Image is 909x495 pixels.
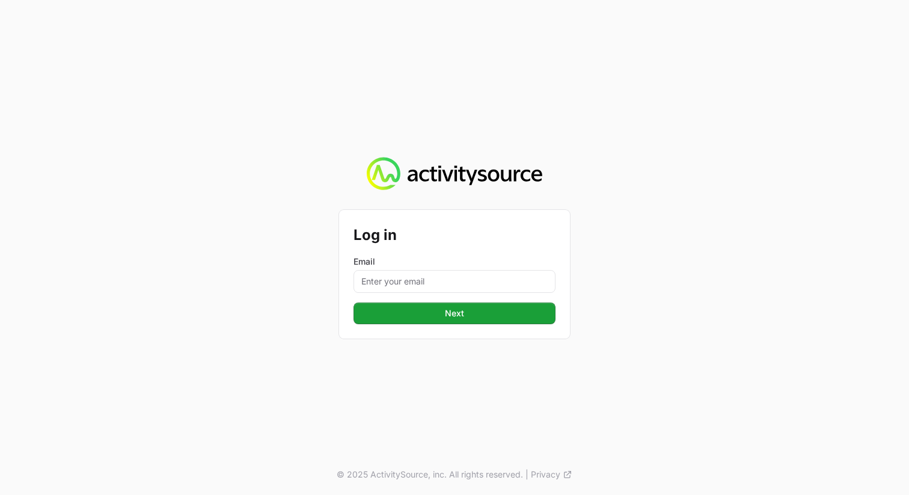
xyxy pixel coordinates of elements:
p: © 2025 ActivitySource, inc. All rights reserved. [337,469,523,481]
img: Activity Source [367,157,542,191]
span: | [525,469,528,481]
a: Privacy [531,469,572,481]
label: Email [353,256,555,268]
button: Next [353,303,555,324]
span: Next [445,306,464,321]
input: Enter your email [353,270,555,293]
h2: Log in [353,224,555,246]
